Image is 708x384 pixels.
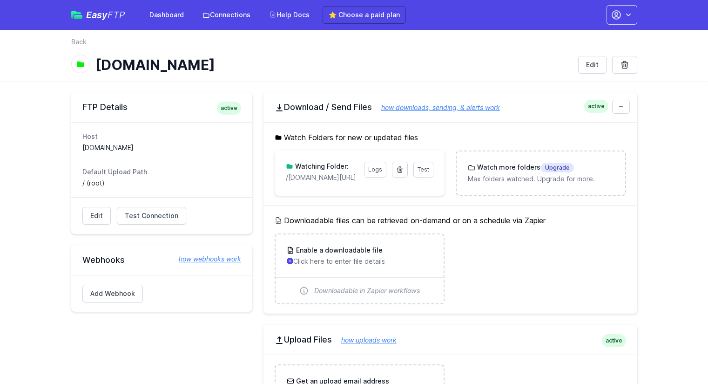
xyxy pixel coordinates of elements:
h5: Downloadable files can be retrieved on-demand or on a schedule via Zapier [275,215,626,226]
p: /media.s1.carta.cx/emojis [286,173,358,182]
h2: Download / Send Files [275,102,626,113]
h2: Upload Files [275,334,626,345]
a: Test [413,162,433,178]
p: Max folders watched. Upgrade for more. [468,174,614,184]
span: Upgrade [540,163,574,172]
span: Easy [86,10,125,20]
a: Add Webhook [82,285,143,302]
h2: FTP Details [82,102,241,113]
a: Back [71,37,87,47]
span: active [584,100,608,113]
a: Edit [82,207,111,225]
h3: Watching Folder: [293,162,349,171]
a: Test Connection [117,207,186,225]
a: Help Docs [263,7,315,23]
dt: Host [82,132,241,141]
h3: Watch more folders [475,163,574,172]
span: Downloadable in Zapier workflows [314,286,420,295]
a: how webhooks work [169,254,241,264]
a: Enable a downloadable file Click here to enter file details Downloadable in Zapier workflows [276,234,444,303]
a: how downloads, sending, & alerts work [372,103,500,111]
a: Connections [197,7,256,23]
a: how uploads work [332,336,397,344]
a: ⭐ Choose a paid plan [323,6,406,24]
dd: [DOMAIN_NAME] [82,143,241,152]
a: Logs [364,162,386,178]
p: Click here to enter file details [287,257,432,266]
a: EasyFTP [71,10,125,20]
h3: Enable a downloadable file [294,246,383,255]
dt: Default Upload Path [82,167,241,177]
dd: / (root) [82,178,241,188]
img: easyftp_logo.png [71,11,82,19]
h2: Webhooks [82,254,241,266]
a: Watch more foldersUpgrade Max folders watched. Upgrade for more. [457,151,625,195]
h5: Watch Folders for new or updated files [275,132,626,143]
span: active [602,334,626,347]
span: FTP [108,9,125,21]
h1: [DOMAIN_NAME] [95,56,571,73]
a: Edit [578,56,607,74]
span: active [217,102,241,115]
nav: Breadcrumb [71,37,637,52]
span: Test [418,166,429,173]
span: Test Connection [125,211,178,220]
a: Dashboard [144,7,189,23]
